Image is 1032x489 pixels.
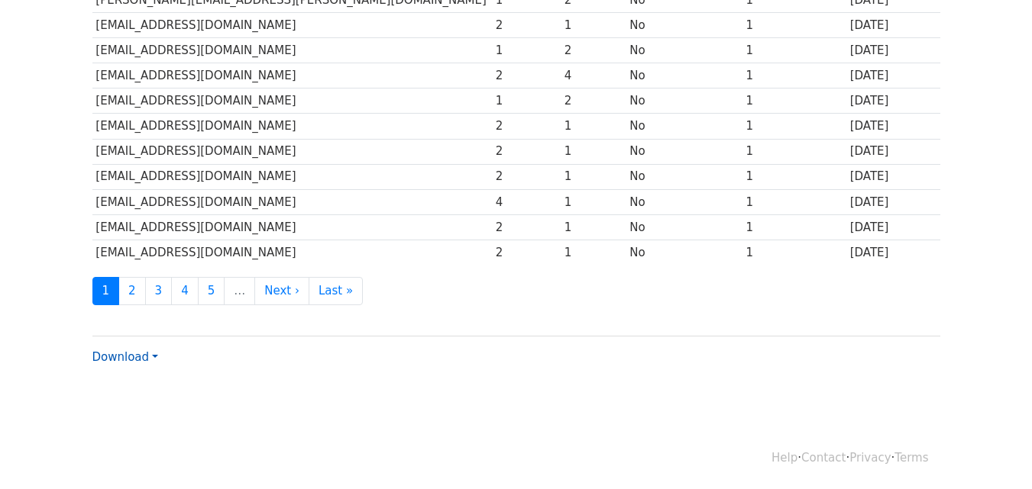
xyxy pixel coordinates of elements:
[846,88,940,114] td: [DATE]
[849,451,891,465] a: Privacy
[846,38,940,63] td: [DATE]
[626,114,742,139] td: No
[742,214,846,240] td: 1
[626,214,742,240] td: No
[561,214,626,240] td: 1
[742,114,846,139] td: 1
[742,88,846,114] td: 1
[626,63,742,88] td: No
[92,13,492,38] td: [EMAIL_ADDRESS][DOMAIN_NAME]
[626,13,742,38] td: No
[846,13,940,38] td: [DATE]
[561,63,626,88] td: 4
[561,164,626,189] td: 1
[626,164,742,189] td: No
[561,114,626,139] td: 1
[561,38,626,63] td: 2
[92,350,158,364] a: Download
[561,139,626,164] td: 1
[742,38,846,63] td: 1
[92,164,492,189] td: [EMAIL_ADDRESS][DOMAIN_NAME]
[895,451,928,465] a: Terms
[846,114,940,139] td: [DATE]
[92,139,492,164] td: [EMAIL_ADDRESS][DOMAIN_NAME]
[145,277,173,305] a: 3
[92,114,492,139] td: [EMAIL_ADDRESS][DOMAIN_NAME]
[92,63,492,88] td: [EMAIL_ADDRESS][DOMAIN_NAME]
[742,139,846,164] td: 1
[118,277,146,305] a: 2
[171,277,199,305] a: 4
[92,214,492,240] td: [EMAIL_ADDRESS][DOMAIN_NAME]
[846,240,940,265] td: [DATE]
[492,114,561,139] td: 2
[492,38,561,63] td: 1
[492,164,561,189] td: 2
[492,88,561,114] td: 1
[742,164,846,189] td: 1
[772,451,797,465] a: Help
[561,13,626,38] td: 1
[92,240,492,265] td: [EMAIL_ADDRESS][DOMAIN_NAME]
[561,88,626,114] td: 2
[92,38,492,63] td: [EMAIL_ADDRESS][DOMAIN_NAME]
[742,13,846,38] td: 1
[492,189,561,214] td: 4
[561,189,626,214] td: 1
[846,139,940,164] td: [DATE]
[626,240,742,265] td: No
[492,13,561,38] td: 2
[801,451,846,465] a: Contact
[626,38,742,63] td: No
[254,277,309,305] a: Next ›
[742,63,846,88] td: 1
[846,214,940,240] td: [DATE]
[846,63,940,88] td: [DATE]
[198,277,225,305] a: 5
[492,63,561,88] td: 2
[626,139,742,164] td: No
[92,189,492,214] td: [EMAIL_ADDRESS][DOMAIN_NAME]
[956,416,1032,489] iframe: Chat Widget
[626,88,742,114] td: No
[492,214,561,240] td: 2
[309,277,363,305] a: Last »
[742,189,846,214] td: 1
[626,189,742,214] td: No
[492,139,561,164] td: 2
[92,277,120,305] a: 1
[742,240,846,265] td: 1
[92,88,492,114] td: [EMAIL_ADDRESS][DOMAIN_NAME]
[561,240,626,265] td: 1
[846,189,940,214] td: [DATE]
[846,164,940,189] td: [DATE]
[492,240,561,265] td: 2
